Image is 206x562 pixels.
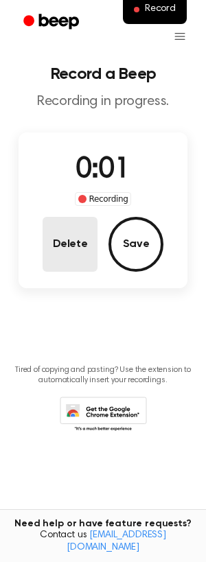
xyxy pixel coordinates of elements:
a: Beep [14,9,91,36]
span: Contact us [8,530,198,554]
span: 0:01 [76,156,130,185]
button: Save Audio Record [108,217,163,272]
p: Recording in progress. [11,93,195,110]
button: Delete Audio Record [43,217,98,272]
div: Recording [75,192,132,206]
a: [EMAIL_ADDRESS][DOMAIN_NAME] [67,530,166,552]
p: Tired of copying and pasting? Use the extension to automatically insert your recordings. [11,365,195,386]
button: Menu [168,24,192,49]
h1: Record a Beep [11,66,195,82]
span: Record [145,3,176,16]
